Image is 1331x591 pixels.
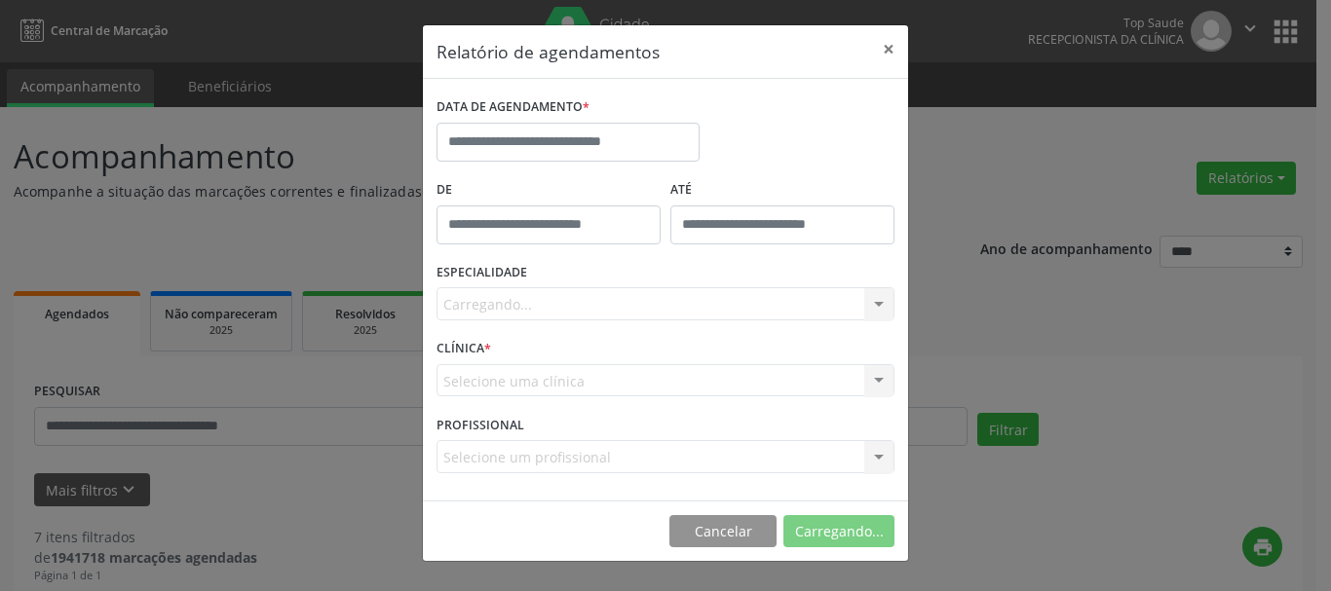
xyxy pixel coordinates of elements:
label: ESPECIALIDADE [437,258,527,288]
label: DATA DE AGENDAMENTO [437,92,589,123]
button: Carregando... [783,515,894,548]
h5: Relatório de agendamentos [437,39,660,64]
button: Close [869,25,908,73]
label: De [437,175,661,205]
label: CLÍNICA [437,334,491,364]
label: PROFISSIONAL [437,410,524,440]
button: Cancelar [669,515,777,548]
label: ATÉ [670,175,894,205]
